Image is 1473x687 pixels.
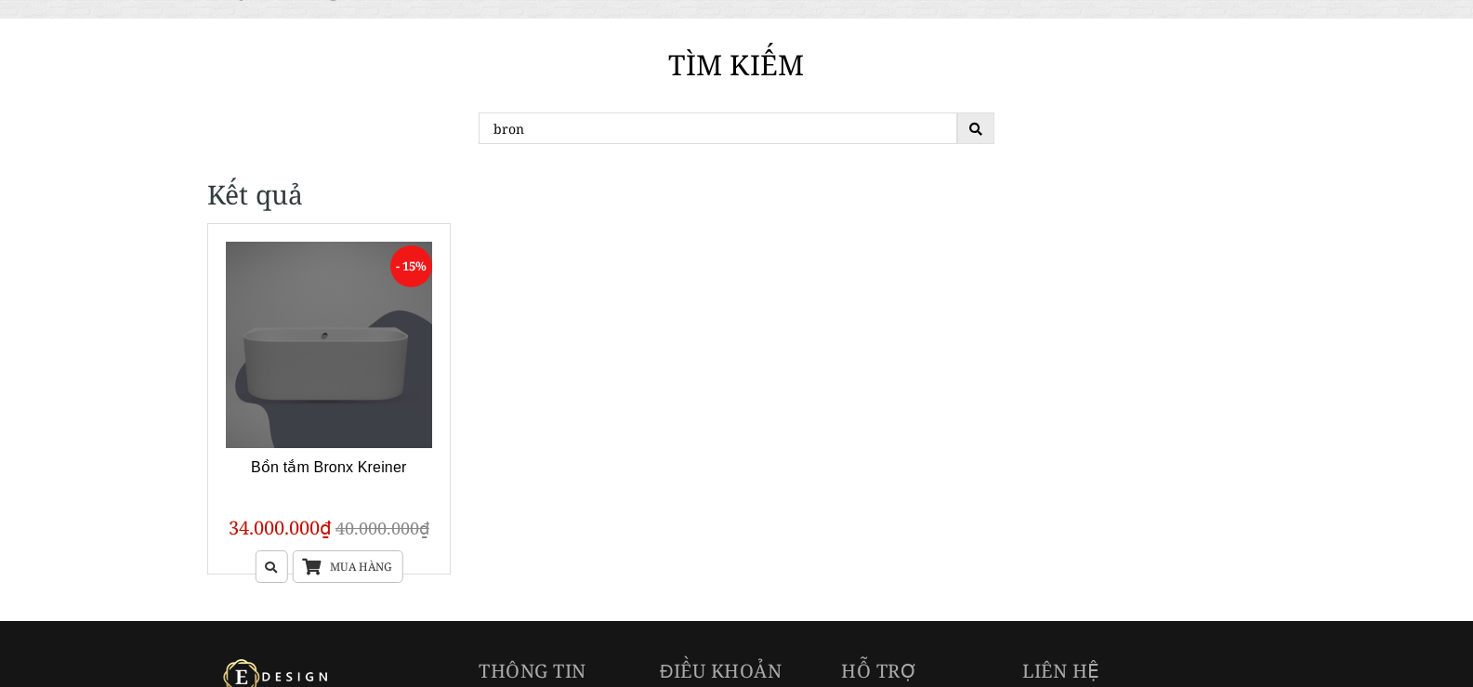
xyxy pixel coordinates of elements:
[660,658,782,683] a: Điều khoản
[335,517,429,539] span: 40.000.000₫
[390,245,432,287] span: - 15%
[841,658,917,683] a: Hỗ trợ
[207,177,1267,214] h1: Kết quả
[1022,658,1100,683] span: Liên hệ
[229,515,332,540] span: 34.000.000₫
[479,658,586,683] a: Thông tin
[479,112,957,144] input: Tìm kiếm ...
[251,459,406,475] a: Bồn tắm Bronx Kreiner
[292,550,402,583] a: Mua hàng
[207,27,1267,103] h1: Tìm kiếm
